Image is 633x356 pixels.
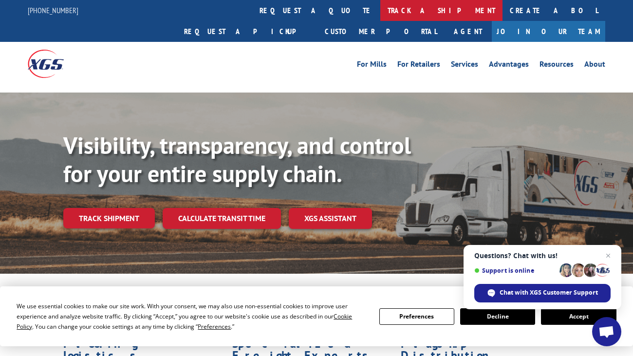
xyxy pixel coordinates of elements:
[63,130,411,188] b: Visibility, transparency, and control for your entire supply chain.
[474,267,556,274] span: Support is online
[474,284,611,302] div: Chat with XGS Customer Support
[397,60,440,71] a: For Retailers
[289,208,372,229] a: XGS ASSISTANT
[379,308,454,325] button: Preferences
[460,308,535,325] button: Decline
[163,208,281,229] a: Calculate transit time
[592,317,621,346] div: Open chat
[451,60,478,71] a: Services
[177,21,317,42] a: Request a pickup
[63,208,155,228] a: Track shipment
[540,60,574,71] a: Resources
[28,5,78,15] a: [PHONE_NUMBER]
[541,308,616,325] button: Accept
[198,322,231,331] span: Preferences
[584,60,605,71] a: About
[602,250,614,262] span: Close chat
[474,252,611,260] span: Questions? Chat with us!
[492,21,605,42] a: Join Our Team
[444,21,492,42] a: Agent
[317,21,444,42] a: Customer Portal
[500,288,598,297] span: Chat with XGS Customer Support
[357,60,387,71] a: For Mills
[489,60,529,71] a: Advantages
[17,301,367,332] div: We use essential cookies to make our site work. With your consent, we may also use non-essential ...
